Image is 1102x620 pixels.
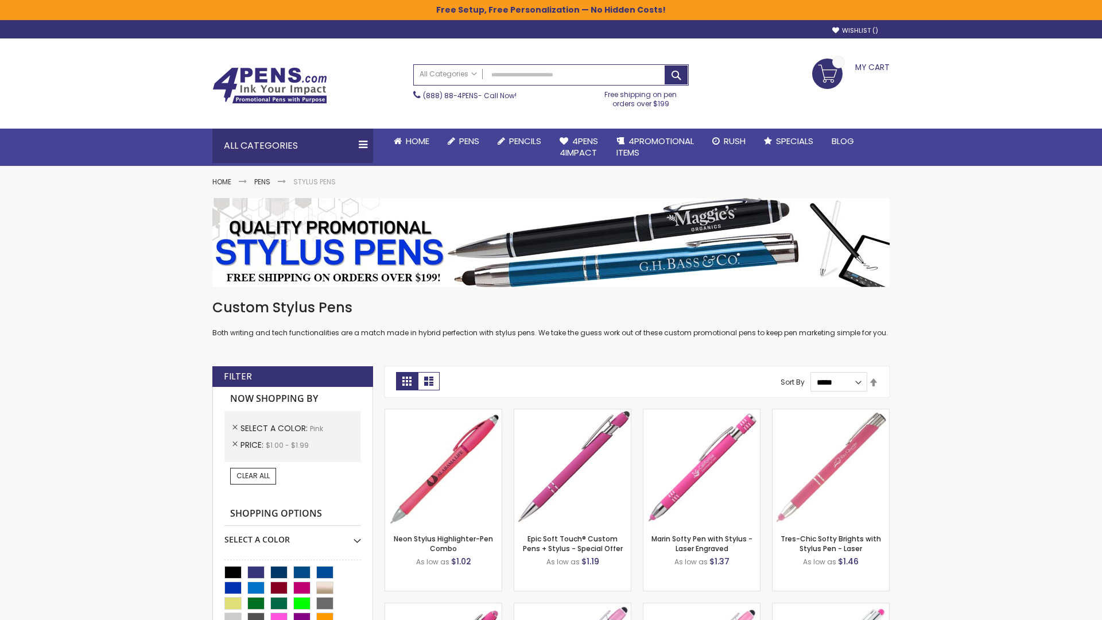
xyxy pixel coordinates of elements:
[416,557,449,567] span: As low as
[514,409,631,526] img: 4P-MS8B-Pink
[385,409,502,526] img: Neon Stylus Highlighter-Pen Combo-Pink
[616,135,694,158] span: 4PROMOTIONAL ITEMS
[224,387,361,411] strong: Now Shopping by
[581,556,599,567] span: $1.19
[550,129,607,166] a: 4Pens4impact
[488,129,550,154] a: Pencils
[212,129,373,163] div: All Categories
[822,129,863,154] a: Blog
[254,177,270,187] a: Pens
[709,556,730,567] span: $1.37
[212,177,231,187] a: Home
[832,135,854,147] span: Blog
[423,91,478,100] a: (888) 88-4PENS
[703,129,755,154] a: Rush
[832,26,878,35] a: Wishlist
[212,299,890,317] h1: Custom Stylus Pens
[643,409,760,526] img: Marin Softy Pen with Stylus - Laser Engraved-Pink
[773,409,889,526] img: Tres-Chic Softy Brights with Stylus Pen - Laser-Pink
[414,65,483,84] a: All Categories
[212,198,890,287] img: Stylus Pens
[240,423,310,434] span: Select A Color
[651,534,752,553] a: Marin Softy Pen with Stylus - Laser Engraved
[396,372,418,390] strong: Grid
[643,603,760,613] a: Ellipse Stylus Pen - ColorJet-Pink
[224,370,252,383] strong: Filter
[514,409,631,418] a: 4P-MS8B-Pink
[394,534,493,553] a: Neon Stylus Highlighter-Pen Combo
[439,129,488,154] a: Pens
[385,129,439,154] a: Home
[593,86,689,108] div: Free shipping on pen orders over $199
[224,526,361,545] div: Select A Color
[560,135,598,158] span: 4Pens 4impact
[773,409,889,418] a: Tres-Chic Softy Brights with Stylus Pen - Laser-Pink
[406,135,429,147] span: Home
[236,471,270,480] span: Clear All
[212,67,327,104] img: 4Pens Custom Pens and Promotional Products
[838,556,859,567] span: $1.46
[230,468,276,484] a: Clear All
[293,177,336,187] strong: Stylus Pens
[212,299,890,338] div: Both writing and tech functionalities are a match made in hybrid perfection with stylus pens. We ...
[724,135,746,147] span: Rush
[755,129,822,154] a: Specials
[674,557,708,567] span: As low as
[459,135,479,147] span: Pens
[385,603,502,613] a: Ellipse Softy Brights with Stylus Pen - Laser-Pink
[310,424,323,433] span: Pink
[509,135,541,147] span: Pencils
[643,409,760,418] a: Marin Softy Pen with Stylus - Laser Engraved-Pink
[514,603,631,613] a: Ellipse Stylus Pen - LaserMax-Pink
[546,557,580,567] span: As low as
[607,129,703,166] a: 4PROMOTIONALITEMS
[423,91,517,100] span: - Call Now!
[781,377,805,387] label: Sort By
[773,603,889,613] a: Tres-Chic Softy with Stylus Top Pen - ColorJet-Pink
[385,409,502,418] a: Neon Stylus Highlighter-Pen Combo-Pink
[776,135,813,147] span: Specials
[803,557,836,567] span: As low as
[523,534,623,553] a: Epic Soft Touch® Custom Pens + Stylus - Special Offer
[781,534,881,553] a: Tres-Chic Softy Brights with Stylus Pen - Laser
[224,502,361,526] strong: Shopping Options
[420,69,477,79] span: All Categories
[266,440,309,450] span: $1.00 - $1.99
[451,556,471,567] span: $1.02
[240,439,266,451] span: Price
